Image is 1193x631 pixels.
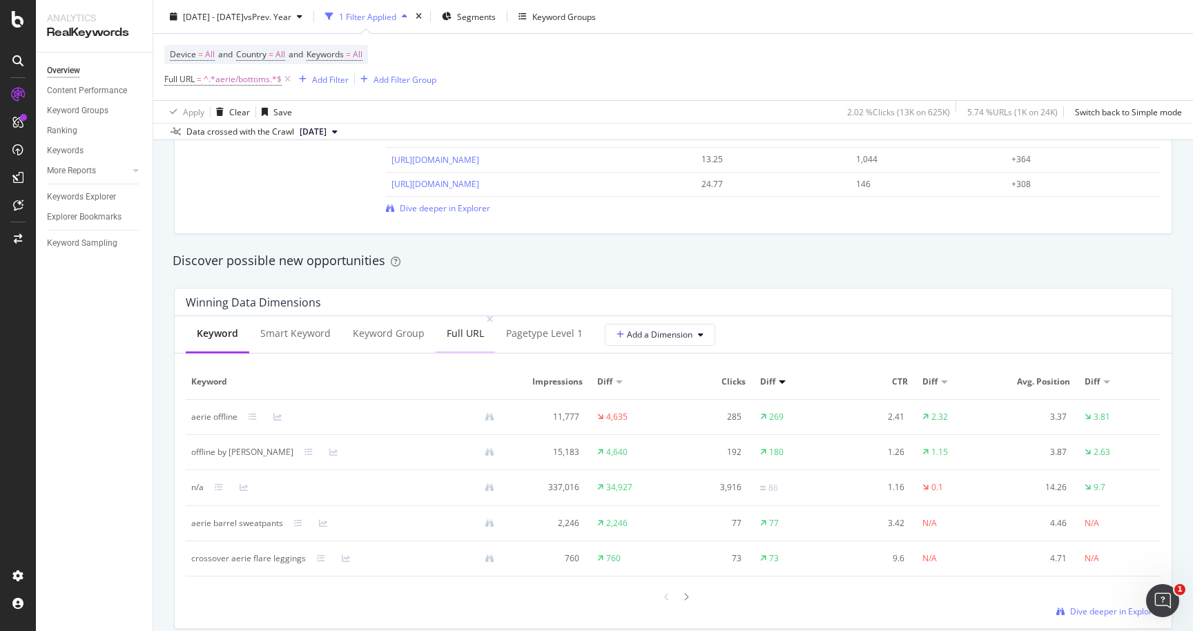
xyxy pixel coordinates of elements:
span: Full URL [164,73,195,85]
div: 3.42 [841,517,904,530]
div: 2.32 [931,411,948,423]
div: 285 [679,411,741,423]
button: Apply [164,101,204,123]
div: 1 Filter Applied [339,10,396,22]
div: 1.15 [931,446,948,458]
span: and [289,48,303,60]
button: Save [256,101,292,123]
div: 2.63 [1094,446,1110,458]
iframe: Intercom live chat [1146,584,1179,617]
span: [DATE] - [DATE] [183,10,244,22]
span: = [198,48,203,60]
button: Add Filter [293,71,349,88]
div: 73 [769,552,779,565]
div: 269 [769,411,784,423]
div: 2,246 [516,517,579,530]
div: 13.25 [701,153,831,166]
span: Add a Dimension [617,329,692,340]
div: Save [273,106,292,117]
div: Switch back to Simple mode [1075,106,1182,117]
div: N/A [1085,552,1099,565]
span: vs Prev. Year [244,10,291,22]
span: Device [170,48,196,60]
button: Segments [436,6,501,28]
a: Dive deeper in Explorer [386,202,490,214]
span: Impressions [516,376,583,388]
span: = [346,48,351,60]
span: All [353,45,362,64]
div: 3.81 [1094,411,1110,423]
div: 77 [769,517,779,530]
span: Dive deeper in Explorer [400,202,490,214]
div: 1.26 [841,446,904,458]
button: Add Filter Group [355,71,436,88]
a: Dive deeper in Explorer [1056,605,1161,617]
img: Equal [760,486,766,490]
div: More Reports [47,164,96,178]
div: times [413,10,425,23]
span: All [205,45,215,64]
div: 11,777 [516,411,579,423]
a: Keywords [47,144,143,158]
div: 73 [679,552,741,565]
span: Diff [1085,376,1100,388]
div: Content Performance [47,84,127,98]
div: offline by aerie [191,446,293,458]
span: and [218,48,233,60]
div: N/A [922,517,937,530]
span: 2025 Sep. 12th [300,126,327,138]
span: Diff [922,376,938,388]
div: 5.74 % URLs ( 1K on 24K ) [967,106,1058,117]
div: pagetype Level 1 [506,327,583,340]
button: 1 Filter Applied [320,6,413,28]
div: Smart Keyword [260,327,331,340]
a: [URL][DOMAIN_NAME] [391,129,479,141]
div: Data crossed with the Crawl [186,126,294,138]
div: 34,927 [606,481,632,494]
div: Keywords [47,144,84,158]
div: Add Filter [312,73,349,85]
a: More Reports [47,164,129,178]
div: Add Filter Group [374,73,436,85]
div: aerie barrel sweatpants [191,517,283,530]
div: 2,246 [606,517,628,530]
div: aerie offline [191,411,237,423]
span: Avg. Position [1004,376,1071,388]
div: 1.16 [841,481,904,494]
div: Analytics [47,11,142,25]
span: Diff [597,376,612,388]
button: Keyword Groups [513,6,601,28]
div: N/A [922,552,937,565]
div: Keyword Sampling [47,236,117,251]
span: Segments [457,10,496,22]
div: 4,640 [606,446,628,458]
div: n/a [191,481,204,494]
div: +364 [1011,153,1141,166]
div: 3.37 [1004,411,1067,423]
a: Explorer Bookmarks [47,210,143,224]
div: 760 [606,552,621,565]
div: 180 [769,446,784,458]
span: Clicks [679,376,746,388]
span: Dive deeper in Explorer [1070,605,1161,617]
div: 760 [516,552,579,565]
a: Keyword Sampling [47,236,143,251]
div: 1,044 [856,153,985,166]
div: Winning Data Dimensions [186,295,321,309]
span: All [275,45,285,64]
a: [URL][DOMAIN_NAME] [391,178,479,190]
div: Full URL [447,327,484,340]
div: 15,183 [516,446,579,458]
div: Discover possible new opportunities [173,252,1174,270]
a: Overview [47,64,143,78]
div: 3.87 [1004,446,1067,458]
span: = [197,73,202,85]
div: 4.71 [1004,552,1067,565]
a: Keyword Groups [47,104,143,118]
span: Country [236,48,266,60]
div: 337,016 [516,481,579,494]
span: Diff [760,376,775,388]
div: 192 [679,446,741,458]
div: Keyword Groups [532,10,596,22]
div: 14.26 [1004,481,1067,494]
